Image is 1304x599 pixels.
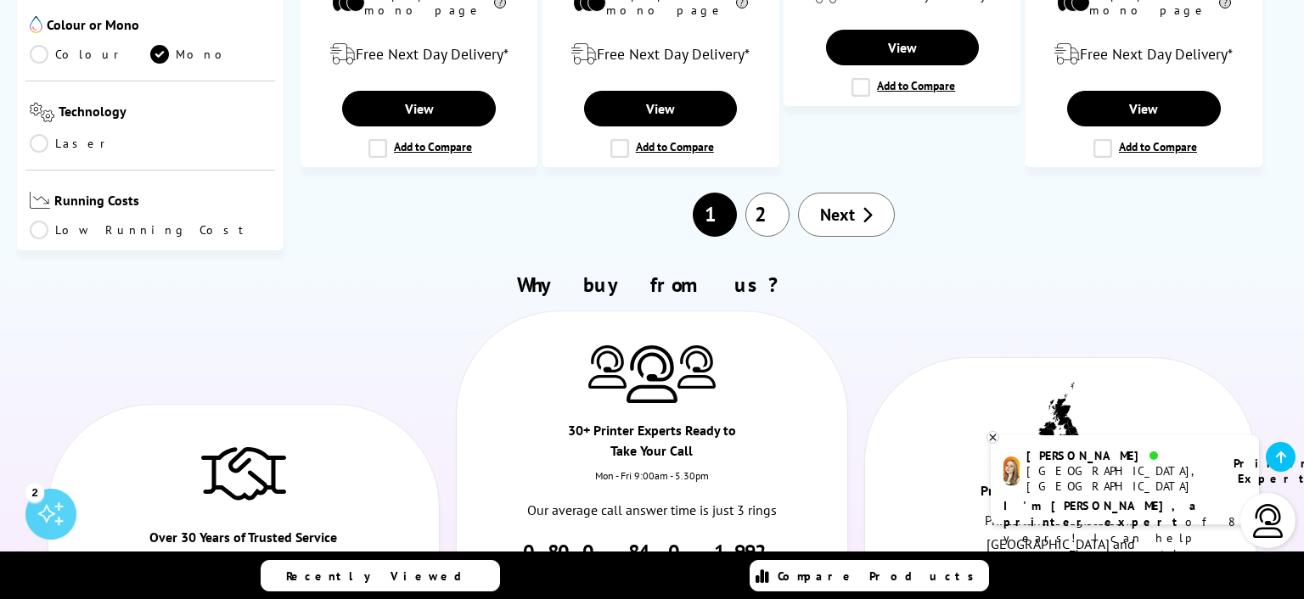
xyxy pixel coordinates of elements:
a: View [1067,91,1220,126]
div: Mon - Fri 9:00am - 5.30pm [457,469,847,499]
b: I'm [PERSON_NAME], a printer expert [1003,498,1201,529]
span: Technology [59,103,271,126]
a: Laser [30,134,150,153]
a: Low Running Cost [30,221,271,239]
img: Technology [30,103,54,122]
img: Colour or Mono [30,16,42,33]
div: [PERSON_NAME] [1026,448,1212,463]
label: Add to Compare [610,139,714,158]
p: of 8 years! I can help you choose the right product [1003,498,1246,579]
span: Running Costs [54,192,271,213]
img: user-headset-light.svg [1251,504,1285,538]
h2: Why buy from us? [39,272,1265,298]
div: modal_delivery [1035,31,1253,78]
img: UK tax payer [1037,382,1084,460]
label: Add to Compare [1093,139,1197,158]
p: Our average call answer time is just 3 rings [515,499,789,522]
a: 2 [745,193,790,237]
label: Add to Compare [852,78,955,97]
div: 2 [25,483,44,501]
div: [GEOGRAPHIC_DATA], [GEOGRAPHIC_DATA] [1026,463,1212,494]
span: Compare Products [778,568,983,584]
a: View [342,91,495,126]
img: Running Costs [30,192,50,210]
img: amy-livechat.png [1003,456,1020,486]
div: Proud to be a UK Tax-Payer [963,480,1158,509]
img: Printer Experts [677,345,716,389]
label: Add to Compare [368,139,472,158]
a: View [826,30,979,65]
div: Over 30 Years of Trusted Service [146,527,341,556]
a: 0800 840 1992 [523,539,780,565]
a: Next [798,193,895,237]
span: Next [820,204,855,226]
img: Printer Experts [627,345,677,404]
a: Recently Viewed [261,560,500,591]
div: 30+ Printer Experts Ready to Take Your Call [554,420,750,469]
a: Colour [30,45,150,64]
a: View [584,91,737,126]
a: Compare Products [750,560,989,591]
img: Printer Experts [588,345,627,389]
span: Colour or Mono [47,16,271,36]
div: modal_delivery [552,31,770,78]
img: Trusted Service [201,439,286,507]
div: modal_delivery [310,31,528,78]
span: Recently Viewed [286,568,479,584]
a: Mono [150,45,271,64]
